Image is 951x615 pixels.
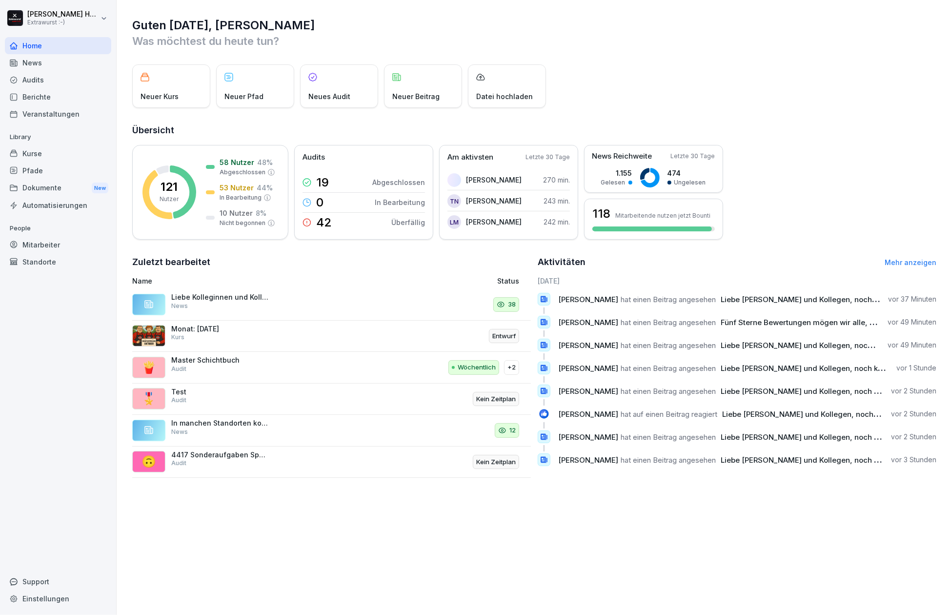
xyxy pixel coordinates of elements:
p: Überfällig [391,217,425,227]
span: hat einen Beitrag angesehen [621,432,716,442]
p: vor 3 Stunden [891,455,936,465]
p: Entwurf [492,331,516,341]
span: [PERSON_NAME] [558,318,618,327]
a: 🎖️TestAuditKein Zeitplan [132,384,531,415]
a: Audits [5,71,111,88]
p: People [5,221,111,236]
p: 242 min. [544,217,570,227]
p: 44 % [257,183,273,193]
span: [PERSON_NAME] [558,432,618,442]
p: Audit [171,459,186,468]
p: vor 2 Stunden [891,432,936,442]
span: [PERSON_NAME] [558,364,618,373]
p: 🙃 [142,453,156,471]
p: Was möchtest du heute tun? [132,33,936,49]
a: Mitarbeiter [5,236,111,253]
p: Neuer Beitrag [392,91,440,102]
p: Ungelesen [674,178,706,187]
img: kuy3p40g7ra17kfpybsyb0b8.png [447,173,461,187]
p: 10 Nutzer [220,208,253,218]
h3: 118 [592,205,610,222]
p: News [171,428,188,436]
h6: [DATE] [538,276,936,286]
p: 270 min. [543,175,570,185]
p: Nutzer [160,195,179,204]
a: In manchen Standorten kommt es noch zu abstürzen des Kassensystems/APP Plugins. Hier hat der Tech... [132,415,531,447]
div: Dokumente [5,179,111,197]
a: Pfade [5,162,111,179]
div: LM [447,215,461,229]
p: Datei hochladen [476,91,533,102]
div: Support [5,573,111,590]
p: Liebe Kolleginnen und Kollegen, noch können wir den großen Vorhang noch nicht öffnen, um euch auf... [171,293,269,302]
p: 121 [161,181,178,193]
a: Kurse [5,145,111,162]
a: Veranstaltungen [5,105,111,123]
a: Monat: [DATE]KursEntwurf [132,321,531,352]
p: Monat: [DATE] [171,325,269,333]
p: Kurs [171,333,184,342]
a: Einstellungen [5,590,111,607]
h1: Guten [DATE], [PERSON_NAME] [132,18,936,33]
span: [PERSON_NAME] [558,387,618,396]
span: [PERSON_NAME] [558,295,618,304]
span: hat einen Beitrag angesehen [621,364,716,373]
p: +2 [507,363,516,372]
h2: Übersicht [132,123,936,137]
a: Liebe Kolleginnen und Kollegen, noch können wir den großen Vorhang noch nicht öffnen, um euch auf... [132,289,531,321]
p: Neues Audit [308,91,350,102]
a: News [5,54,111,71]
p: Wöchentlich [458,363,496,372]
p: Kein Zeitplan [476,457,516,467]
p: 8 % [256,208,266,218]
p: In Bearbeitung [220,193,262,202]
p: Mitarbeitende nutzen jetzt Bounti [615,212,710,219]
p: Letzte 30 Tage [526,153,570,162]
p: Am aktivsten [447,152,493,163]
span: [PERSON_NAME] [558,410,618,419]
p: 48 % [257,157,273,167]
p: Nicht begonnen [220,219,265,227]
p: [PERSON_NAME] Hagebaum [27,10,99,19]
p: 1.155 [601,168,632,178]
a: Standorte [5,253,111,270]
p: Extrawurst :-) [27,19,99,26]
p: Neuer Pfad [224,91,263,102]
p: 🎖️ [142,390,156,408]
p: vor 37 Minuten [888,294,936,304]
p: 38 [508,300,516,309]
span: hat einen Beitrag angesehen [621,455,716,465]
p: Audits [303,152,325,163]
a: 🍟Master SchichtbuchAuditWöchentlich+2 [132,352,531,384]
span: hat einen Beitrag angesehen [621,387,716,396]
p: 42 [316,217,332,228]
p: 474 [668,168,706,178]
p: Master Schichtbuch [171,356,269,365]
span: [PERSON_NAME] [558,341,618,350]
img: m8fwnm031ia1f7g8yx7pm1rx.png [132,325,165,347]
p: 🍟 [142,359,156,376]
a: DokumenteNew [5,179,111,197]
p: In manchen Standorten kommt es noch zu abstürzen des Kassensystems/APP Plugins. Hier hat der Tech... [171,419,269,428]
p: Status [497,276,519,286]
p: Abgeschlossen [372,177,425,187]
p: Kein Zeitplan [476,394,516,404]
p: In Bearbeitung [375,197,425,207]
a: Automatisierungen [5,197,111,214]
p: Letzte 30 Tage [670,152,715,161]
a: Mehr anzeigen [885,258,936,266]
p: 4417 Sonderaufgaben Spätschicht Dienstag [171,451,269,459]
p: Neuer Kurs [141,91,179,102]
p: vor 49 Minuten [888,340,936,350]
a: Home [5,37,111,54]
p: [PERSON_NAME] [466,175,522,185]
p: vor 2 Stunden [891,409,936,419]
div: Berichte [5,88,111,105]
